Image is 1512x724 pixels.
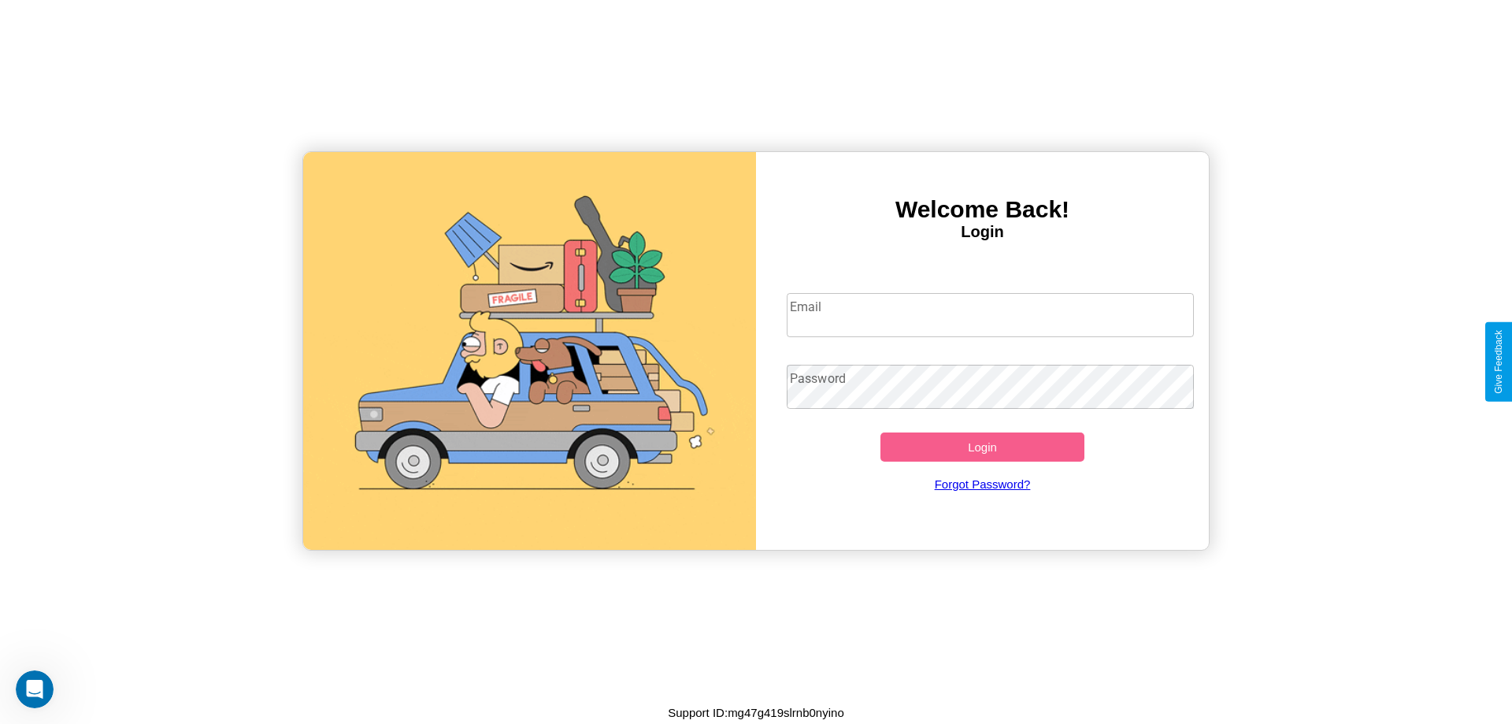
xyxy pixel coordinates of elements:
[756,196,1209,223] h3: Welcome Back!
[1493,330,1504,394] div: Give Feedback
[16,670,54,708] iframe: Intercom live chat
[668,702,843,723] p: Support ID: mg47g419slrnb0nyino
[880,433,1084,462] button: Login
[756,223,1209,241] h4: Login
[779,462,1187,507] a: Forgot Password?
[303,152,756,550] img: gif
